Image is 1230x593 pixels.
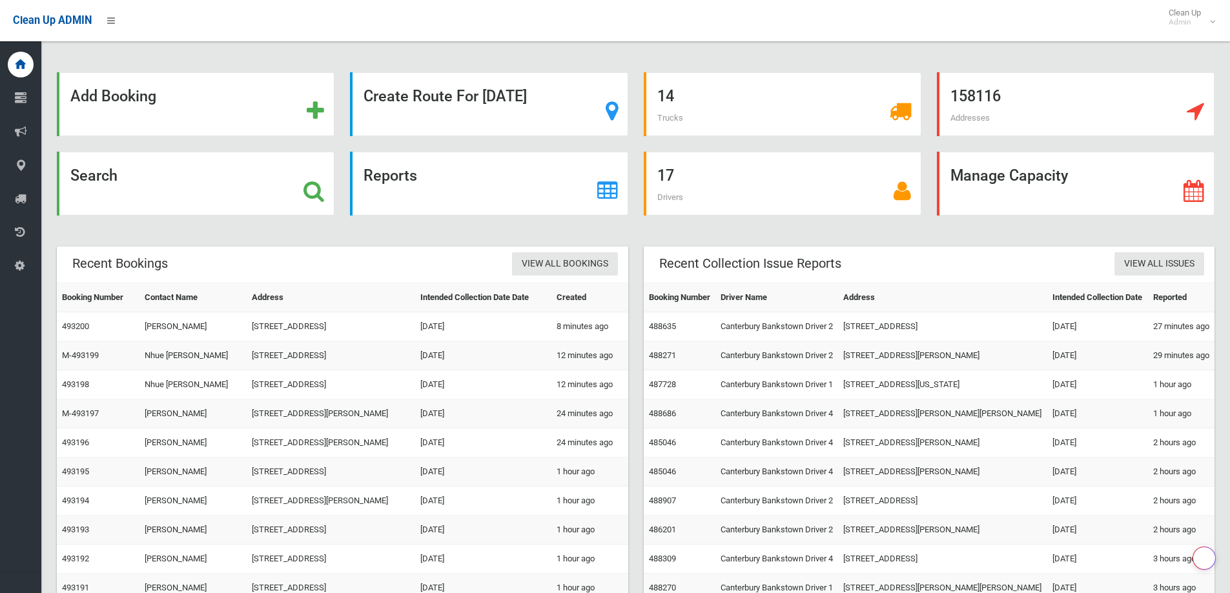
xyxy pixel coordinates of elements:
td: Canterbury Bankstown Driver 2 [715,312,839,341]
strong: Create Route For [DATE] [364,87,527,105]
td: 24 minutes ago [551,428,628,457]
td: [STREET_ADDRESS][PERSON_NAME] [247,428,415,457]
span: Drivers [657,192,683,202]
strong: Reports [364,166,417,185]
a: 493192 [62,554,89,563]
td: [DATE] [415,516,551,545]
strong: 14 [657,87,674,105]
strong: 158116 [950,87,1001,105]
td: [PERSON_NAME] [139,516,247,545]
td: 2 hours ago [1148,428,1215,457]
td: [STREET_ADDRESS] [247,516,415,545]
td: [STREET_ADDRESS][PERSON_NAME] [247,399,415,428]
strong: 17 [657,166,674,185]
td: Canterbury Bankstown Driver 4 [715,428,839,457]
td: 8 minutes ago [551,312,628,341]
td: 1 hour ago [1148,370,1215,399]
a: View All Issues [1114,252,1204,276]
td: [DATE] [415,487,551,516]
a: 488309 [649,554,676,563]
td: [DATE] [415,312,551,341]
td: 12 minutes ago [551,341,628,370]
a: 488907 [649,496,676,505]
td: [STREET_ADDRESS] [838,312,1047,341]
td: 1 hour ago [1148,399,1215,428]
a: 493198 [62,379,89,389]
a: Add Booking [57,72,334,136]
a: 487728 [649,379,676,389]
td: [DATE] [415,370,551,399]
td: Canterbury Bankstown Driver 2 [715,487,839,516]
header: Recent Collection Issue Reports [644,251,857,276]
a: View All Bookings [512,252,618,276]
td: [DATE] [1047,312,1147,341]
td: [DATE] [1047,428,1147,457]
span: Trucks [657,113,683,123]
td: [STREET_ADDRESS][PERSON_NAME] [838,428,1047,457]
a: 493191 [62,583,89,592]
td: [PERSON_NAME] [139,428,247,457]
th: Address [838,283,1047,312]
strong: Manage Capacity [950,166,1068,185]
td: 29 minutes ago [1148,341,1215,370]
a: 17 Drivers [644,152,921,216]
a: Create Route For [DATE] [350,72,628,136]
td: [DATE] [1047,457,1147,487]
td: [DATE] [415,545,551,574]
td: 2 hours ago [1148,516,1215,545]
a: Search [57,152,334,216]
td: [PERSON_NAME] [139,545,247,574]
td: Canterbury Bankstown Driver 4 [715,457,839,487]
td: Canterbury Bankstown Driver 2 [715,516,839,545]
td: 27 minutes ago [1148,312,1215,341]
strong: Add Booking [70,87,156,105]
th: Address [247,283,415,312]
td: [PERSON_NAME] [139,399,247,428]
th: Booking Number [57,283,139,312]
a: 486201 [649,525,676,534]
td: 2 hours ago [1148,487,1215,516]
a: 493195 [62,467,89,476]
td: [STREET_ADDRESS] [838,545,1047,574]
td: [STREET_ADDRESS] [247,545,415,574]
td: [STREET_ADDRESS] [247,457,415,487]
td: [DATE] [415,428,551,457]
span: Addresses [950,113,990,123]
td: 1 hour ago [551,457,628,487]
a: 14 Trucks [644,72,921,136]
td: 3 hours ago [1148,545,1215,574]
a: 493200 [62,321,89,331]
td: [DATE] [1047,370,1147,399]
td: [STREET_ADDRESS] [838,487,1047,516]
a: 488271 [649,350,676,360]
td: 2 hours ago [1148,457,1215,487]
a: 158116 Addresses [937,72,1215,136]
td: [DATE] [415,341,551,370]
th: Driver Name [715,283,839,312]
a: M-493197 [62,408,99,418]
td: [DATE] [1047,341,1147,370]
td: [PERSON_NAME] [139,312,247,341]
td: [STREET_ADDRESS][PERSON_NAME] [247,487,415,516]
th: Contact Name [139,283,247,312]
small: Admin [1169,17,1201,27]
span: Clean Up [1162,8,1214,27]
th: Created [551,283,628,312]
td: [STREET_ADDRESS][US_STATE] [838,370,1047,399]
td: Canterbury Bankstown Driver 4 [715,399,839,428]
a: Reports [350,152,628,216]
span: Clean Up ADMIN [13,14,92,26]
a: 493193 [62,525,89,534]
th: Booking Number [644,283,715,312]
th: Reported [1148,283,1215,312]
header: Recent Bookings [57,251,183,276]
td: [STREET_ADDRESS] [247,312,415,341]
a: M-493199 [62,350,99,360]
strong: Search [70,166,118,185]
a: 488270 [649,583,676,592]
td: 24 minutes ago [551,399,628,428]
td: [DATE] [1047,399,1147,428]
a: 488635 [649,321,676,331]
a: 485046 [649,437,676,447]
a: 493194 [62,496,89,505]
